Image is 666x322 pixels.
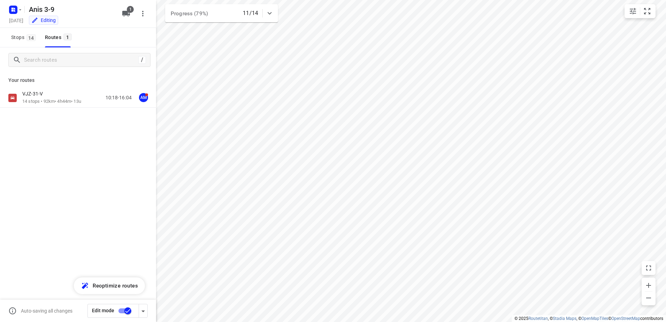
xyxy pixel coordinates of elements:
[6,16,26,24] h5: Project date
[553,316,576,321] a: Stadia Maps
[21,308,72,314] p: Auto-saving all changes
[63,33,72,40] span: 1
[611,316,640,321] a: OpenStreetMap
[581,316,608,321] a: OpenMapTiles
[45,33,74,42] div: Routes
[11,33,38,42] span: Stops
[31,17,56,24] div: You are currently in edit mode.
[93,281,138,290] span: Reoptimize routes
[22,98,81,105] p: 14 stops • 92km • 4h44m • 13u
[26,4,116,15] h5: Rename
[528,316,548,321] a: Routetitan
[24,55,138,66] input: Search routes
[165,4,278,22] div: Progress (79%)11/14
[74,277,145,294] button: Reoptimize routes
[626,4,640,18] button: Map settings
[106,94,132,101] p: 10:18-16:04
[137,91,150,105] button: AM
[243,9,258,17] p: 11/14
[640,4,654,18] button: Fit zoom
[127,6,134,13] span: 1
[138,56,146,64] div: /
[92,308,114,313] span: Edit mode
[26,34,36,41] span: 14
[514,316,663,321] li: © 2025 , © , © © contributors
[139,306,147,315] div: Driver app settings
[22,91,47,97] p: VJZ-31-V
[119,7,133,21] button: 1
[8,77,148,84] p: Your routes
[139,93,148,102] div: AM
[625,4,656,18] div: small contained button group
[171,10,208,17] span: Progress (79%)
